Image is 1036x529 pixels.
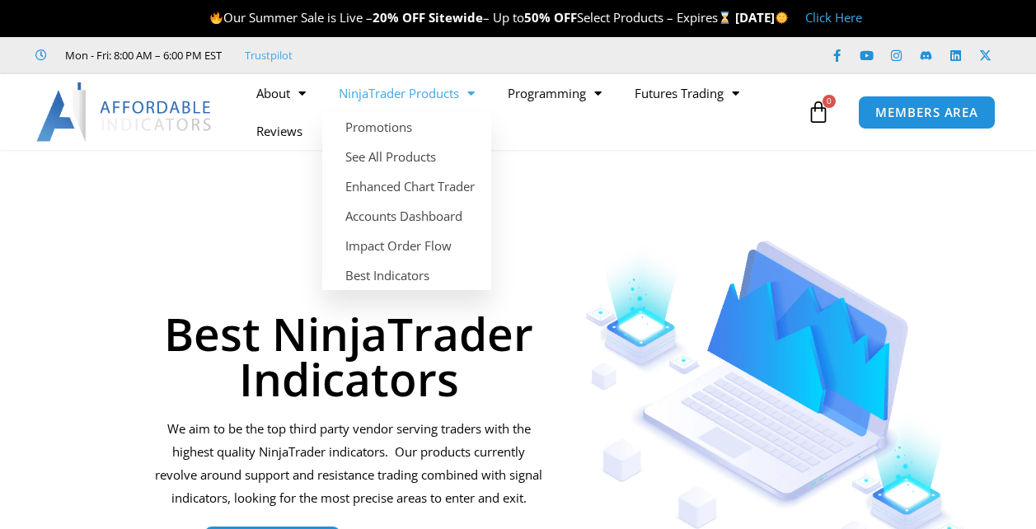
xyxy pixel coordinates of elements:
a: Enhanced Chart Trader [322,171,491,201]
a: Impact Order Flow [322,231,491,260]
a: Programming [491,74,618,112]
h1: Best NinjaTrader Indicators [152,311,546,401]
img: LogoAI | Affordable Indicators – NinjaTrader [36,82,213,142]
a: Promotions [322,112,491,142]
a: Click Here [805,9,862,26]
a: Best Indicators [322,260,491,290]
a: Futures Trading [618,74,756,112]
a: Trustpilot [245,45,293,65]
img: 🔥 [210,12,223,24]
a: Reviews [240,112,319,150]
span: MEMBERS AREA [875,106,978,119]
a: About [240,74,322,112]
img: 🌞 [776,12,788,24]
img: ⌛ [719,12,731,24]
p: We aim to be the top third party vendor serving traders with the highest quality NinjaTrader indi... [152,418,546,509]
span: Mon - Fri: 8:00 AM – 6:00 PM EST [61,45,222,65]
nav: Menu [240,74,804,150]
ul: NinjaTrader Products [322,112,491,290]
strong: Sitewide [429,9,483,26]
strong: 50% OFF [524,9,577,26]
a: MEMBERS AREA [858,96,996,129]
span: Our Summer Sale is Live – – Up to Select Products – Expires [209,9,735,26]
a: See All Products [322,142,491,171]
a: Accounts Dashboard [322,201,491,231]
a: NinjaTrader Products [322,74,491,112]
strong: [DATE] [735,9,789,26]
strong: 20% OFF [373,9,425,26]
span: 0 [823,95,836,108]
a: 0 [782,88,855,136]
